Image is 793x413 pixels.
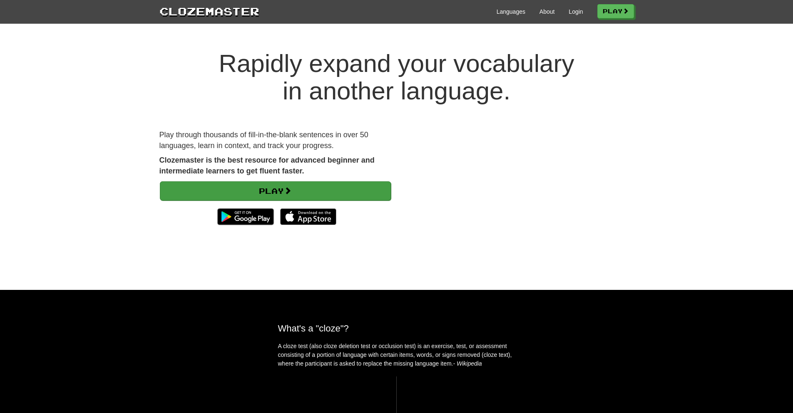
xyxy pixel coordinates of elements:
p: Play through thousands of fill-in-the-blank sentences in over 50 languages, learn in context, and... [159,130,390,151]
a: About [539,7,555,16]
em: - Wikipedia [453,360,482,367]
a: Languages [497,7,525,16]
img: Get it on Google Play [213,204,278,229]
a: Clozemaster [159,3,259,19]
a: Play [160,181,391,200]
h2: What's a "cloze"? [278,323,515,334]
p: A cloze test (also cloze deletion test or occlusion test) is an exercise, test, or assessment con... [278,342,515,368]
strong: Clozemaster is the best resource for advanced beginner and intermediate learners to get fluent fa... [159,156,375,175]
img: Download_on_the_App_Store_Badge_US-UK_135x40-25178aeef6eb6b83b96f5f2d004eda3bffbb37122de64afbaef7... [280,208,336,225]
a: Login [569,7,583,16]
a: Play [597,4,634,18]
